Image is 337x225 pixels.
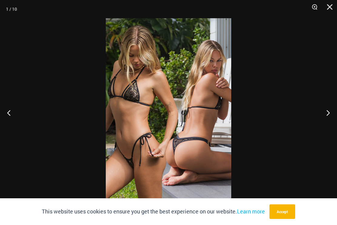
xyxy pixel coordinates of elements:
[314,97,337,128] button: Next
[106,18,231,207] img: Top Bum Pack
[269,204,295,219] button: Accept
[42,207,265,216] p: This website uses cookies to ensure you get the best experience on our website.
[6,5,17,14] div: 1 / 10
[237,208,265,215] a: Learn more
